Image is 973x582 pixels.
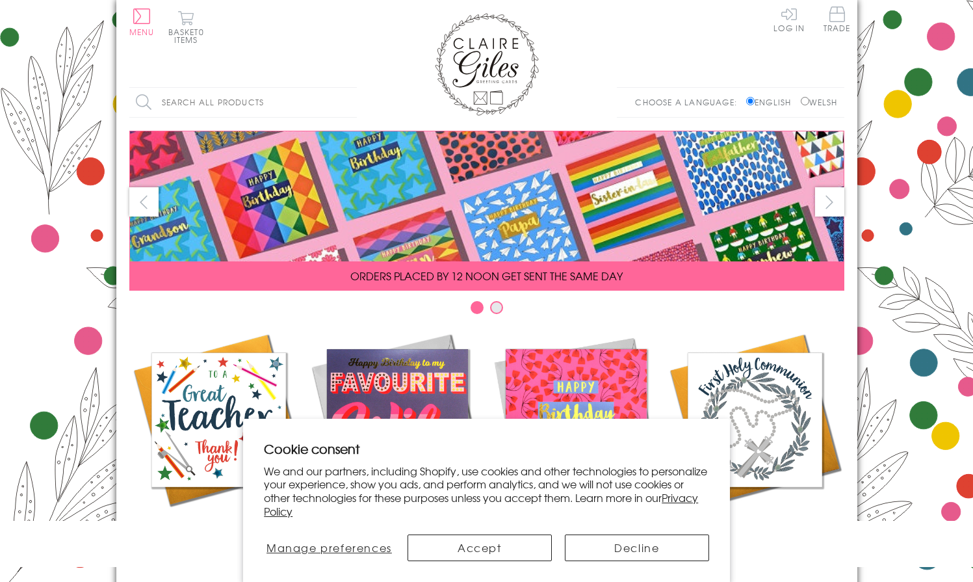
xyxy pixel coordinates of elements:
button: Decline [565,535,709,561]
label: English [746,96,798,108]
a: Communion and Confirmation [666,330,844,550]
button: Carousel Page 2 [490,301,503,314]
span: ORDERS PLACED BY 12 NOON GET SENT THE SAME DAY [350,268,623,284]
a: Trade [824,7,851,34]
button: Menu [129,8,155,36]
span: Communion and Confirmation [699,519,810,550]
a: Privacy Policy [264,490,698,519]
button: Accept [408,535,552,561]
span: Menu [129,26,155,38]
input: Welsh [801,97,809,105]
label: Welsh [801,96,838,108]
span: Academic [185,519,252,535]
a: Birthdays [487,330,666,535]
button: next [815,187,844,217]
a: Log In [773,7,805,32]
input: Search [344,88,357,117]
span: 0 items [174,26,204,46]
span: Trade [824,7,851,32]
span: Manage preferences [266,540,392,555]
a: New Releases [308,330,487,535]
button: Manage preferences [264,535,394,561]
button: prev [129,187,159,217]
a: Academic [129,330,308,535]
div: Carousel Pagination [129,300,844,321]
input: Search all products [129,88,357,117]
p: We and our partners, including Shopify, use cookies and other technologies to personalize your ex... [264,464,709,518]
img: Claire Giles Greetings Cards [435,13,539,116]
input: English [746,97,755,105]
button: Basket0 items [168,10,204,44]
h2: Cookie consent [264,440,709,458]
p: Choose a language: [635,96,744,108]
button: Carousel Page 1 (Current Slide) [471,301,484,314]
